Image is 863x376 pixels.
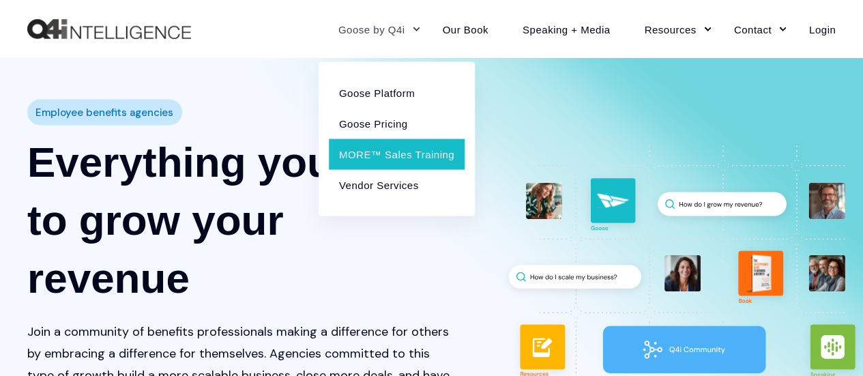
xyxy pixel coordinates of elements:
[27,132,456,306] h1: Everything you need to grow your revenue
[329,139,465,169] a: MORE™ Sales Training
[329,77,465,108] a: Goose Platform
[329,108,465,139] a: Goose Pricing
[27,19,191,40] a: Back to Home
[35,102,173,122] span: Employee benefits agencies
[27,19,191,40] img: Q4intelligence, LLC logo
[329,169,465,200] a: Vendor Services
